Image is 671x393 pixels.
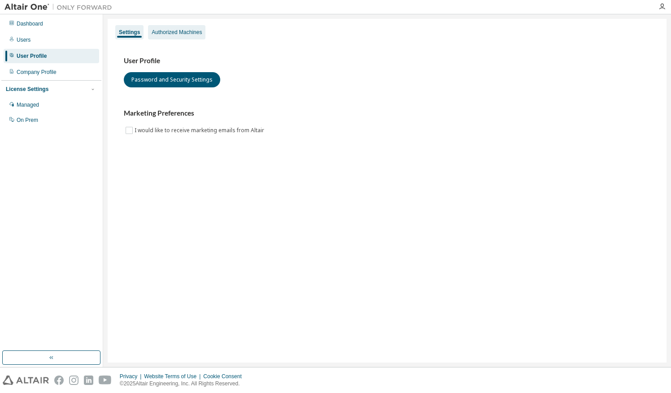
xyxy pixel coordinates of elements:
[124,72,220,87] button: Password and Security Settings
[3,376,49,385] img: altair_logo.svg
[144,373,203,380] div: Website Terms of Use
[135,125,266,136] label: I would like to receive marketing emails from Altair
[17,36,30,43] div: Users
[4,3,117,12] img: Altair One
[120,380,247,388] p: © 2025 Altair Engineering, Inc. All Rights Reserved.
[124,56,650,65] h3: User Profile
[17,117,38,124] div: On Prem
[17,69,57,76] div: Company Profile
[6,86,48,93] div: License Settings
[54,376,64,385] img: facebook.svg
[69,376,78,385] img: instagram.svg
[124,109,650,118] h3: Marketing Preferences
[84,376,93,385] img: linkedin.svg
[120,373,144,380] div: Privacy
[119,29,140,36] div: Settings
[203,373,247,380] div: Cookie Consent
[17,20,43,27] div: Dashboard
[17,101,39,108] div: Managed
[152,29,202,36] div: Authorized Machines
[99,376,112,385] img: youtube.svg
[17,52,47,60] div: User Profile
